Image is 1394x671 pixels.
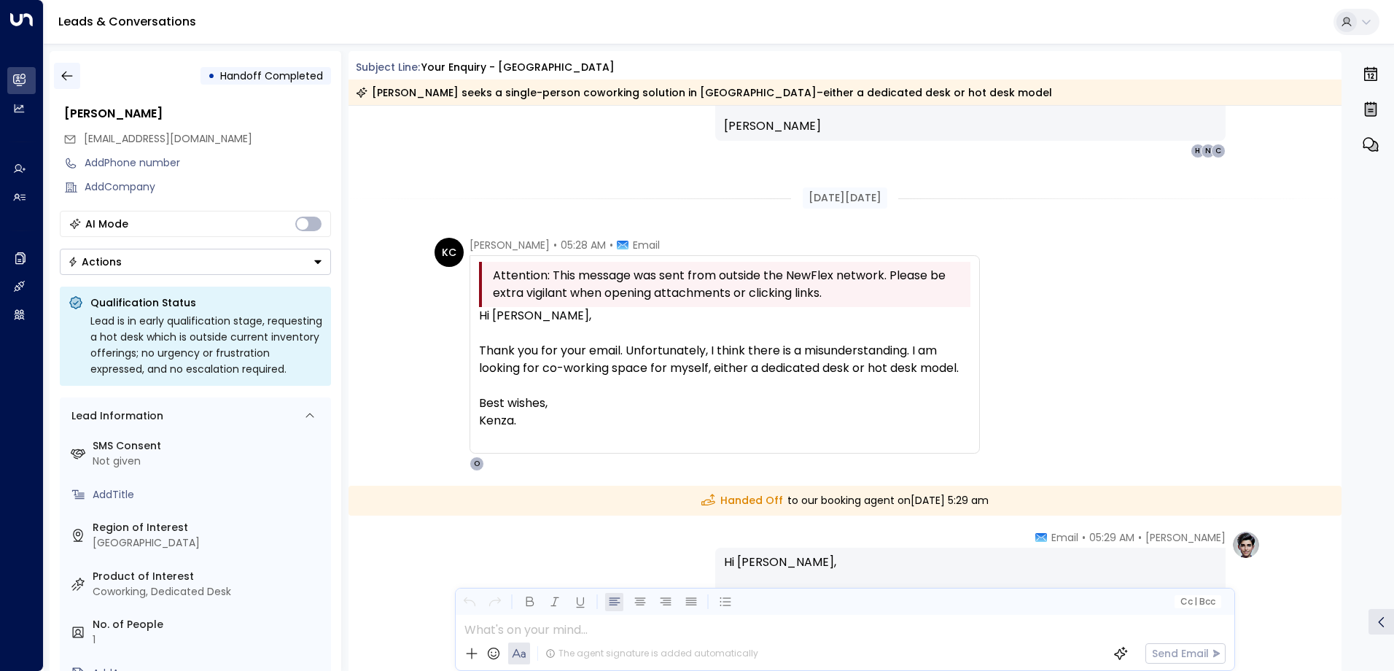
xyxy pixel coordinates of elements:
a: Leads & Conversations [58,13,196,30]
span: | [1194,597,1197,607]
img: profile-logo.png [1231,530,1261,559]
div: The agent signature is added automatically [545,647,758,660]
span: [PERSON_NAME] [470,238,550,252]
button: Actions [60,249,331,275]
span: [EMAIL_ADDRESS][DOMAIN_NAME] [84,131,252,146]
button: Undo [460,593,478,611]
div: Lead is in early qualification stage, requesting a hot desk which is outside current inventory of... [90,313,322,377]
span: Attention: This message was sent from outside the NewFlex network. Please be extra vigilant when ... [493,267,967,302]
div: Not given [93,454,325,469]
span: • [610,238,613,252]
span: [PERSON_NAME] [724,117,821,135]
div: Your enquiry - [GEOGRAPHIC_DATA] [421,60,615,75]
div: 1 [93,632,325,648]
div: • [208,63,215,89]
div: to our booking agent on [DATE] 5:29 am [348,486,1342,516]
span: Handed Off [701,493,783,508]
label: SMS Consent [93,438,325,454]
div: O [470,457,484,471]
label: Product of Interest [93,569,325,584]
div: [PERSON_NAME] seeks a single-person coworking solution in [GEOGRAPHIC_DATA]–either a dedicated de... [356,85,1052,100]
span: Cc Bcc [1180,597,1215,607]
span: Subject Line: [356,60,420,74]
div: AddTitle [93,487,325,503]
span: Email [633,238,660,252]
span: camarakenza@gmail.com [84,131,252,147]
span: • [1138,530,1142,545]
div: [PERSON_NAME] [64,105,331,123]
span: [PERSON_NAME] [1145,530,1226,545]
div: Actions [68,255,122,268]
span: • [1082,530,1086,545]
span: • [553,238,557,252]
span: 05:29 AM [1089,530,1134,545]
span: Handoff Completed [220,69,323,83]
div: Button group with a nested menu [60,249,331,275]
div: Coworking, Dedicated Desk [93,584,325,600]
label: No. of People [93,617,325,632]
div: [DATE][DATE] [803,187,887,209]
div: Kenza. [479,412,970,430]
div: C [1211,144,1226,158]
div: H [1191,144,1205,158]
div: AddPhone number [85,155,331,171]
div: Best wishes, [479,395,970,412]
button: Redo [486,593,504,611]
div: Hi [PERSON_NAME], [479,307,970,430]
label: Region of Interest [93,520,325,535]
div: KC [435,238,464,267]
div: AddCompany [85,179,331,195]
div: N [1201,144,1215,158]
div: AI Mode [85,217,128,231]
button: Cc|Bcc [1174,595,1220,609]
div: Thank you for your email. Unfortunately, I think there is a misunderstanding. I am looking for co... [479,342,970,377]
p: Qualification Status [90,295,322,310]
span: 05:28 AM [561,238,606,252]
div: [GEOGRAPHIC_DATA] [93,535,325,551]
span: Email [1051,530,1078,545]
div: Lead Information [66,408,163,424]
